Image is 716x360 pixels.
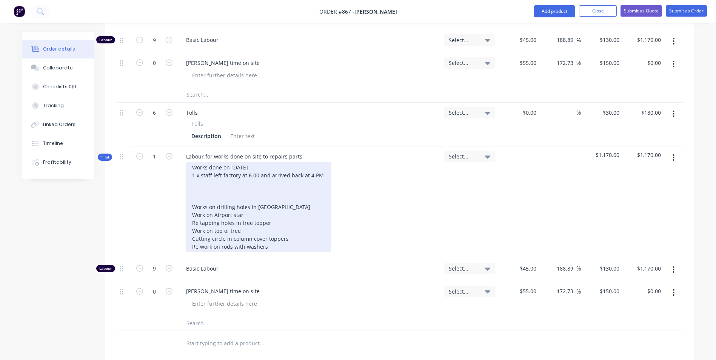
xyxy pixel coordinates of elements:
button: Checklists 0/0 [22,77,94,96]
span: Basic Labour [186,265,438,272]
div: Profitability [43,159,71,166]
span: Select... [449,59,477,67]
button: Add product [534,5,575,17]
span: Order #867 - [319,8,354,15]
div: Order details [43,46,75,52]
div: Collaborate [43,65,73,71]
span: Select... [449,152,477,160]
span: % [576,264,581,273]
div: Labour [96,36,115,43]
span: % [576,36,581,45]
div: Tolls [180,107,204,118]
span: $1,170.00 [584,151,619,159]
span: Select... [449,265,477,272]
button: Close [579,5,617,17]
div: Labour for works done on site to repairs parts [180,151,308,162]
span: Basic Labour [186,36,438,44]
div: Labour [96,265,115,272]
span: Select... [449,36,477,44]
img: Factory [14,6,25,17]
span: $1,170.00 [625,151,661,159]
span: % [576,287,581,296]
span: Select... [449,109,477,117]
span: Kit [100,154,110,160]
button: Collaborate [22,58,94,77]
div: [PERSON_NAME] time on site [180,57,266,68]
button: Linked Orders [22,115,94,134]
span: Tolls [191,120,203,128]
input: Search... [186,315,337,331]
span: % [576,108,581,117]
div: Tracking [43,102,64,109]
button: Timeline [22,134,94,153]
div: Timeline [43,140,63,147]
button: Submit as Quote [621,5,662,17]
button: Profitability [22,153,94,172]
a: [PERSON_NAME] [354,8,397,15]
div: Checklists 0/0 [43,83,76,90]
div: Description [188,131,224,142]
div: [PERSON_NAME] time on site [180,286,266,297]
input: Start typing to add a product... [186,335,337,351]
button: Tracking [22,96,94,115]
span: % [576,58,581,67]
div: Kit [98,154,112,161]
button: Submit as Order [666,5,707,17]
span: Select... [449,288,477,295]
div: Works done on [DATE] 1 x staff left factory at 6.00 and arrived back at 4 PM Works on drilling ho... [186,162,331,252]
div: Linked Orders [43,121,75,128]
button: Order details [22,40,94,58]
input: Search... [186,87,337,102]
